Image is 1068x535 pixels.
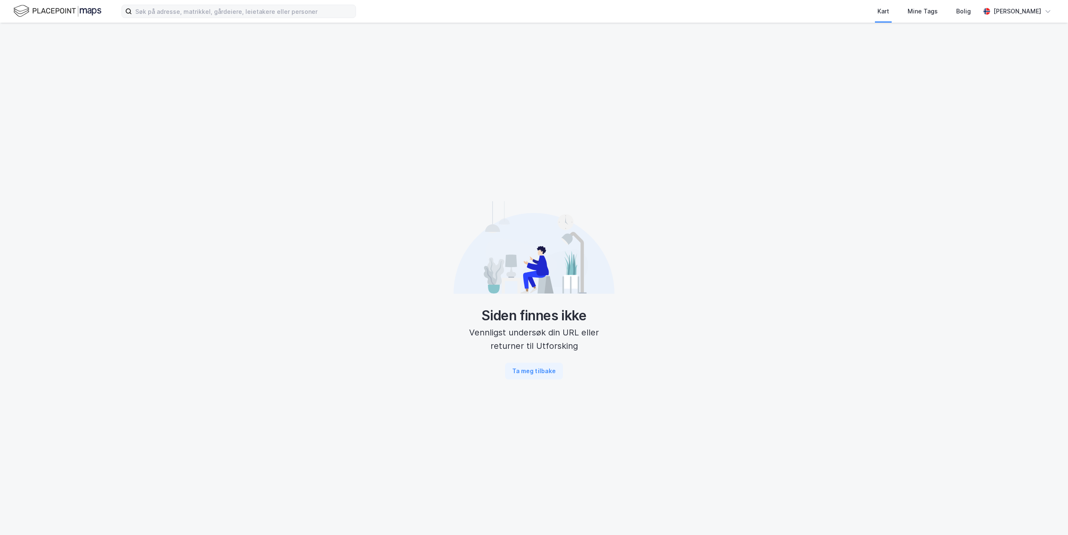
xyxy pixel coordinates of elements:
[877,6,889,16] div: Kart
[454,326,614,353] div: Vennligst undersøk din URL eller returner til Utforsking
[908,6,938,16] div: Mine Tags
[993,6,1041,16] div: [PERSON_NAME]
[1026,495,1068,535] iframe: Chat Widget
[132,5,356,18] input: Søk på adresse, matrikkel, gårdeiere, leietakere eller personer
[454,307,614,324] div: Siden finnes ikke
[505,363,563,379] button: Ta meg tilbake
[956,6,971,16] div: Bolig
[13,4,101,18] img: logo.f888ab2527a4732fd821a326f86c7f29.svg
